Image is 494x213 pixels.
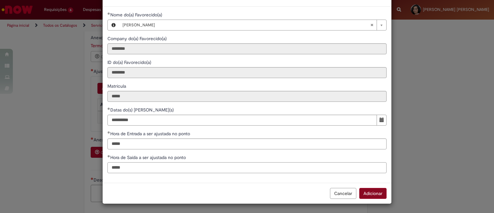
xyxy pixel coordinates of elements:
[359,188,387,199] button: Adicionar
[110,107,175,113] span: Datas do(s) [PERSON_NAME](s)
[123,20,370,30] span: [PERSON_NAME]
[107,36,168,41] span: Somente leitura - Company do(a) Favorecido(a)
[107,115,377,126] input: Datas do(s) Ajuste(s) 25 September 2025 Thursday
[119,20,386,30] a: [PERSON_NAME]Limpar campo Nome do(a) Favorecido(a)
[110,12,163,18] span: Necessários - Nome do(a) Favorecido(a)
[107,43,387,54] input: Company do(a) Favorecido(a)
[107,138,387,149] input: Hora de Entrada a ser ajustada no ponto
[107,83,127,89] span: Somente leitura - Matrícula
[107,59,152,65] span: Somente leitura - ID do(a) Favorecido(a)
[377,115,387,126] button: Mostrar calendário para Datas do(s) Ajuste(s)
[110,155,187,160] span: Hora de Saída a ser ajustada no ponto
[107,107,110,110] span: Obrigatório Preenchido
[108,20,119,30] button: Nome do(a) Favorecido(a), Visualizar este registro Diego Ramon Silva De Souza
[107,155,110,157] span: Obrigatório Preenchido
[330,188,356,199] button: Cancelar
[107,131,110,134] span: Obrigatório Preenchido
[107,67,387,78] input: ID do(a) Favorecido(a)
[110,131,191,137] span: Hora de Entrada a ser ajustada no ponto
[107,12,110,15] span: Obrigatório Preenchido
[107,91,387,102] input: Matrícula
[367,20,377,30] abbr: Limpar campo Nome do(a) Favorecido(a)
[107,162,387,173] input: Hora de Saída a ser ajustada no ponto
